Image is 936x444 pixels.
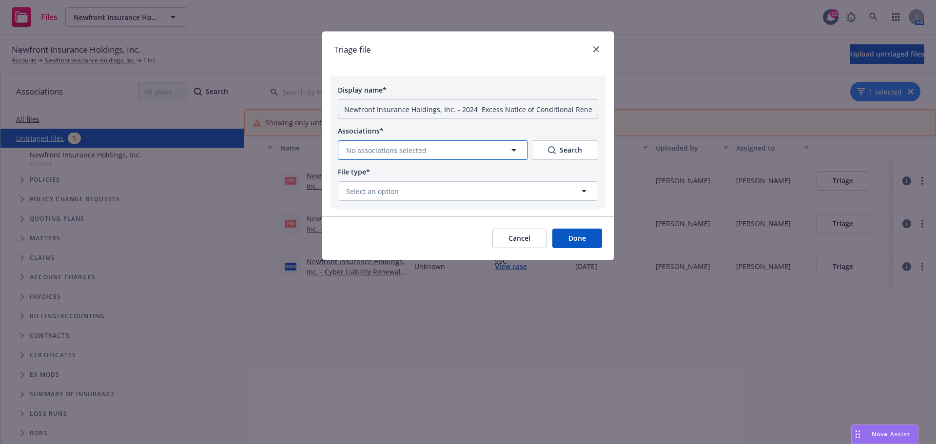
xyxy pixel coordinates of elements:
[552,229,602,248] button: Done
[548,145,582,155] div: Search
[338,85,387,95] span: Display name*
[338,181,598,201] button: Select an option
[851,425,918,444] button: Nova Assist
[338,167,370,176] span: File type*
[872,430,910,438] span: Nova Assist
[532,140,598,160] button: SearchSearch
[346,186,399,196] span: Select an option
[334,43,371,56] h1: Triage file
[346,145,427,155] span: No associations selected
[338,140,528,160] button: No associations selected
[590,43,602,55] a: close
[852,425,864,444] div: Drag to move
[338,126,384,135] span: Associations*
[492,229,546,248] button: Cancel
[548,146,556,154] svg: Search
[338,99,598,119] input: Add display name here...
